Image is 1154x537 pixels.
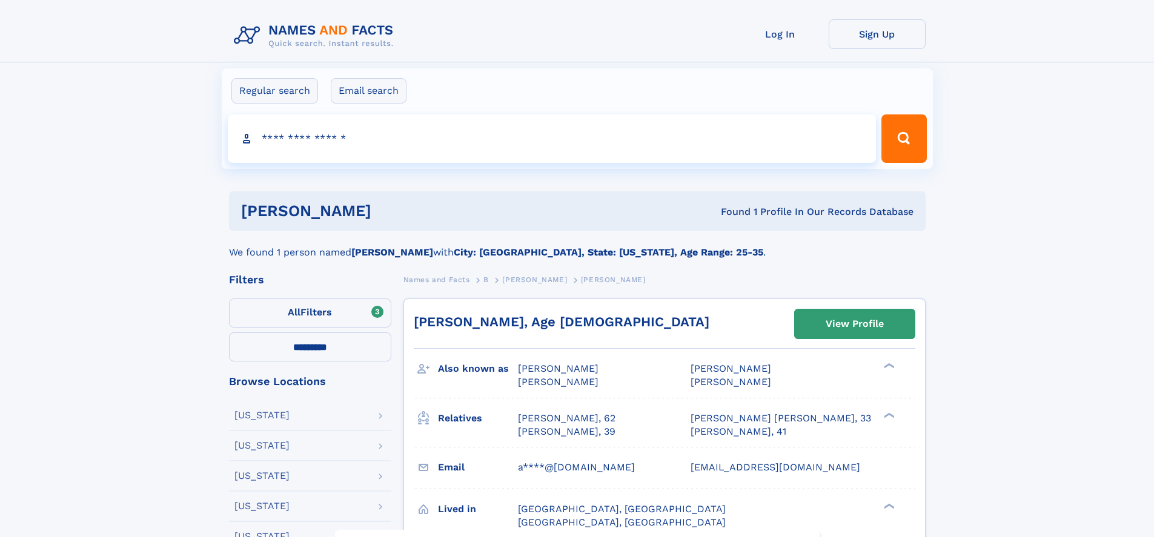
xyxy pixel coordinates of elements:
[518,425,615,438] a: [PERSON_NAME], 39
[732,19,829,49] a: Log In
[438,358,518,379] h3: Also known as
[795,309,915,338] a: View Profile
[438,408,518,429] h3: Relatives
[438,499,518,519] h3: Lived in
[691,425,786,438] a: [PERSON_NAME], 41
[229,231,926,260] div: We found 1 person named with .
[438,457,518,478] h3: Email
[403,272,470,287] a: Names and Facts
[234,471,290,481] div: [US_STATE]
[502,275,567,284] span: [PERSON_NAME]
[229,19,403,52] img: Logo Names and Facts
[288,306,300,318] span: All
[483,275,489,284] span: B
[691,363,771,374] span: [PERSON_NAME]
[234,501,290,511] div: [US_STATE]
[546,205,914,219] div: Found 1 Profile In Our Records Database
[234,410,290,420] div: [US_STATE]
[518,503,726,515] span: [GEOGRAPHIC_DATA], [GEOGRAPHIC_DATA]
[518,412,615,425] a: [PERSON_NAME], 62
[351,246,433,258] b: [PERSON_NAME]
[881,114,926,163] button: Search Button
[518,376,599,387] span: [PERSON_NAME]
[691,412,871,425] a: [PERSON_NAME] [PERSON_NAME], 33
[414,314,709,329] a: [PERSON_NAME], Age [DEMOGRAPHIC_DATA]
[229,376,391,387] div: Browse Locations
[518,516,726,528] span: [GEOGRAPHIC_DATA], [GEOGRAPHIC_DATA]
[234,441,290,450] div: [US_STATE]
[881,502,895,510] div: ❯
[231,78,318,104] label: Regular search
[454,246,763,258] b: City: [GEOGRAPHIC_DATA], State: [US_STATE], Age Range: 25-35
[826,310,884,338] div: View Profile
[229,298,391,328] label: Filters
[241,203,546,219] h1: [PERSON_NAME]
[483,272,489,287] a: B
[881,362,895,370] div: ❯
[518,363,599,374] span: [PERSON_NAME]
[331,78,406,104] label: Email search
[691,376,771,387] span: [PERSON_NAME]
[581,275,646,284] span: [PERSON_NAME]
[691,461,860,473] span: [EMAIL_ADDRESS][DOMAIN_NAME]
[829,19,926,49] a: Sign Up
[881,411,895,419] div: ❯
[228,114,877,163] input: search input
[502,272,567,287] a: [PERSON_NAME]
[229,274,391,285] div: Filters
